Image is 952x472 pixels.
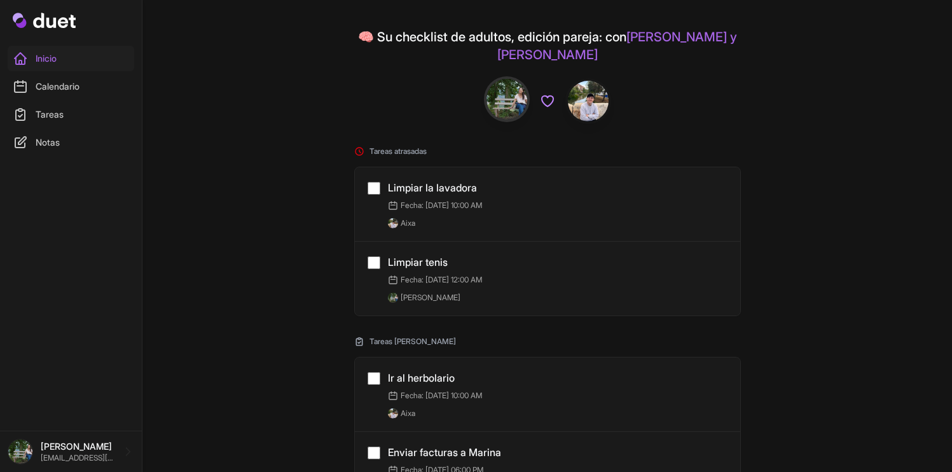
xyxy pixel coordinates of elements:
span: Fecha: [DATE] 10:00 AM [388,200,482,211]
a: [PERSON_NAME] [EMAIL_ADDRESS][DOMAIN_NAME] [8,439,134,464]
a: Limpiar la lavadora [388,181,477,194]
p: [EMAIL_ADDRESS][DOMAIN_NAME] [41,453,114,463]
a: Inicio [8,46,134,71]
img: IMG_0278.jpeg [388,218,398,228]
a: Enviar facturas a Marina [388,446,501,459]
span: Aixa [401,408,415,419]
h2: Tareas [PERSON_NAME] [354,337,741,347]
a: Ir al herbolario [388,371,455,384]
a: Notas [8,130,134,155]
a: Calendario [8,74,134,99]
a: Tareas [8,102,134,127]
p: [PERSON_NAME] [41,440,114,453]
span: [PERSON_NAME] [401,293,460,303]
img: DSC08576_Original.jpeg [388,293,398,303]
span: 🧠 Su checklist de adultos, edición pareja: con [354,28,741,64]
img: IMG_0278.jpeg [568,81,609,121]
span: Fecha: [DATE] 10:00 AM [388,391,482,401]
a: Limpiar tenis [388,256,448,268]
img: IMG_0278.jpeg [388,408,398,419]
img: DSC08576_Original.jpeg [486,79,527,120]
h2: Tareas atrasadas [354,146,741,156]
span: Aixa [401,218,415,228]
img: DSC08576_Original.jpeg [8,439,33,464]
span: Fecha: [DATE] 12:00 AM [388,275,482,285]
